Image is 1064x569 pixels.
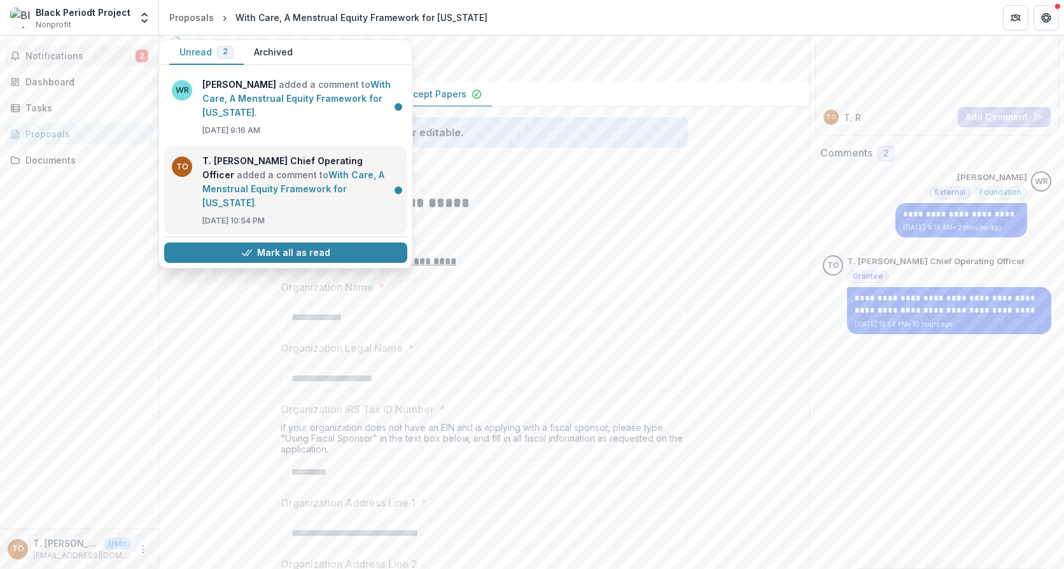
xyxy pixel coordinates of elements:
[957,171,1027,184] p: [PERSON_NAME]
[202,78,400,120] p: added a comment to .
[820,147,872,159] h2: Comments
[979,188,1021,197] span: Foundation
[12,545,24,553] div: T. Raquel Young Chief Operating Officer
[281,422,688,460] div: If your organization does not have an EIN and is applying with a fiscal sponsor, please type "Usi...
[235,11,487,24] div: With Care, A Menstrual Equity Framework for [US_STATE]
[164,242,407,263] button: Mark all as read
[202,79,391,118] a: With Care, A Menstrual Equity Framework for [US_STATE]
[244,40,303,65] button: Archived
[36,19,71,31] span: Nonprofit
[104,538,130,549] p: User
[223,47,228,56] span: 2
[164,8,493,27] nav: breadcrumb
[1035,178,1048,186] div: Wendy Rohrbach
[827,262,839,270] div: T. Raquel Young Chief Operating Officer
[25,51,136,62] span: Notifications
[25,75,143,88] div: Dashboard
[5,97,153,118] a: Tasks
[25,153,143,167] div: Documents
[202,154,400,210] p: added a comment to .
[5,71,153,92] a: Dashboard
[25,127,143,141] div: Proposals
[187,38,197,46] p: 95 %
[136,50,148,62] span: 2
[5,123,153,144] a: Proposals
[5,46,153,66] button: Notifications2
[1003,5,1028,31] button: Partners
[10,8,31,28] img: Black Periodt Project
[903,223,1019,232] p: [DATE] 9:16 AM • 2 minutes ago
[169,11,214,24] div: Proposals
[853,272,883,281] span: Grantee
[281,341,403,356] p: Organization Legal Name
[935,188,965,197] span: External
[33,550,130,561] p: [EMAIL_ADDRESS][DOMAIN_NAME]
[1033,5,1059,31] button: Get Help
[164,8,219,27] a: Proposals
[844,111,861,124] p: T. R
[847,255,1025,268] p: T. [PERSON_NAME] Chief Operating Officer
[281,402,434,417] p: Organization IRS Tax ID Number
[281,279,374,295] p: Organization Name
[202,169,384,208] a: With Care, A Menstrual Equity Framework for [US_STATE]
[958,107,1051,127] button: Add Comment
[281,495,416,510] p: Organization Address Line 1
[5,150,153,171] a: Documents
[827,114,836,120] div: T. Raquel Young Chief Operating Officer
[855,320,1044,329] p: [DATE] 10:54 PM • 10 hours ago
[36,6,130,19] div: Black Periodt Project
[169,40,244,65] button: Unread
[33,537,99,550] p: T. [PERSON_NAME] Chief Operating Officer
[883,148,889,159] span: 2
[136,5,153,31] button: Open entity switcher
[136,542,151,557] button: More
[25,101,143,115] div: Tasks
